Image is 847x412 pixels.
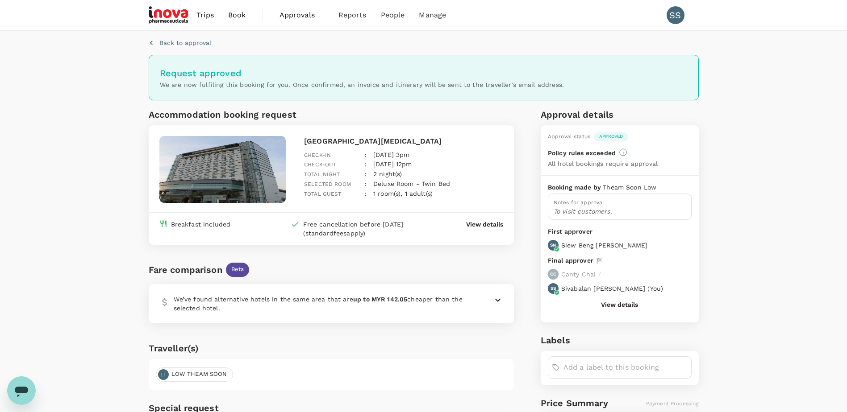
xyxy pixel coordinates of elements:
[159,136,286,203] img: hotel
[561,241,647,250] p: Siew Beng [PERSON_NAME]
[551,285,556,292] p: SS
[561,284,663,293] p: Sivabalan [PERSON_NAME] ( You )
[548,256,593,265] p: Final approver
[598,270,601,279] p: /
[373,169,402,178] p: 2 night(s)
[550,242,556,248] p: SN
[357,152,366,169] div: :
[357,182,366,199] div: :
[226,265,250,274] span: Beta
[357,162,366,179] div: :
[541,333,699,347] h6: Labels
[373,189,433,198] p: 1 room(s), 1 adult(s)
[334,230,347,237] span: fees
[548,227,692,236] p: First approver
[561,270,596,279] p: Canty Chai
[304,181,351,187] span: Selected room
[357,172,366,189] div: :
[158,369,169,380] div: LT
[466,220,503,229] button: View details
[304,136,503,147] p: [GEOGRAPHIC_DATA][MEDICAL_DATA]
[304,171,340,177] span: Total night
[548,132,590,141] div: Approval status
[373,160,412,169] p: [DATE] 12pm
[667,6,684,24] div: SS
[160,80,688,89] p: We are now fulfiling this booking for you. Once confirmed, an invoice and itinerary will be sent ...
[563,360,688,375] input: Add a label to this booking
[554,207,686,216] p: To visit customers.
[419,10,446,21] span: Manage
[149,263,222,277] div: Fare comparison
[373,179,450,188] p: Deluxe Room - Twin Bed
[646,400,699,407] span: Payment Processing
[228,10,246,21] span: Book
[603,183,656,192] p: Theam Soon Low
[149,341,514,355] h6: Traveller(s)
[541,396,608,410] h6: Price Summary
[171,220,231,229] div: Breakfast included
[160,66,688,80] h6: Request approved
[601,301,638,308] button: View details
[166,370,233,379] span: LOW THEAM SOON
[373,150,410,159] p: [DATE] 3pm
[353,296,407,303] b: up to MYR 142.05
[149,38,211,47] button: Back to approval
[304,152,331,158] span: Check-in
[550,271,556,277] p: CC
[338,10,367,21] span: Reports
[304,161,336,168] span: Check-out
[303,220,430,238] div: Free cancellation before [DATE] (standard apply)
[149,107,330,122] h6: Accommodation booking request
[280,10,324,21] span: Approvals
[7,376,36,405] iframe: Button to launch messaging window
[174,295,471,313] p: We’ve found alternative hotels in the same area that are cheaper than the selected hotel.
[381,10,405,21] span: People
[304,191,342,197] span: Total guest
[196,10,214,21] span: Trips
[548,183,603,192] p: Booking made by
[594,133,628,140] span: Approved
[548,148,616,157] p: Policy rules exceeded
[159,38,211,47] p: Back to approval
[149,5,190,25] img: iNova Pharmaceuticals
[357,143,366,160] div: :
[548,159,658,168] p: All hotel bookings require approval
[541,107,699,122] h6: Approval details
[554,199,605,206] span: Notes for approval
